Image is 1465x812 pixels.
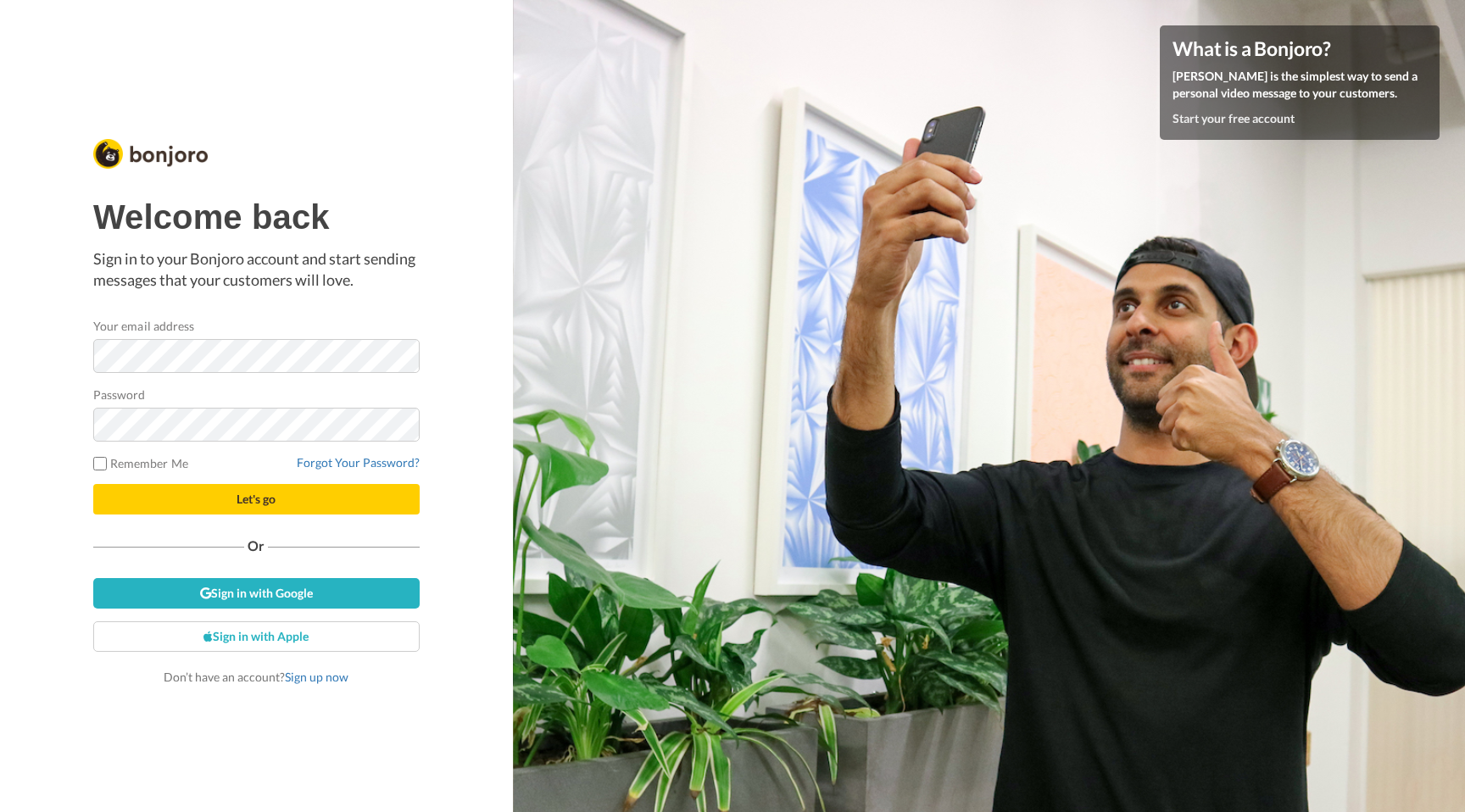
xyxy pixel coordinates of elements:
[93,454,188,472] label: Remember Me
[93,578,420,609] a: Sign in with Google
[164,670,348,684] span: Don’t have an account?
[297,455,420,470] a: Forgot Your Password?
[1173,38,1427,59] h4: What is a Bonjoro?
[1173,68,1427,102] p: [PERSON_NAME] is the simplest way to send a personal video message to your customers.
[93,621,420,652] a: Sign in with Apple
[237,492,276,506] span: Let's go
[93,248,420,292] p: Sign in to your Bonjoro account and start sending messages that your customers will love.
[285,670,348,684] a: Sign up now
[244,540,268,552] span: Or
[93,317,194,335] label: Your email address
[1173,111,1295,125] a: Start your free account
[93,484,420,514] button: Let's go
[93,198,420,236] h1: Welcome back
[93,386,146,403] label: Password
[93,457,107,470] input: Remember Me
